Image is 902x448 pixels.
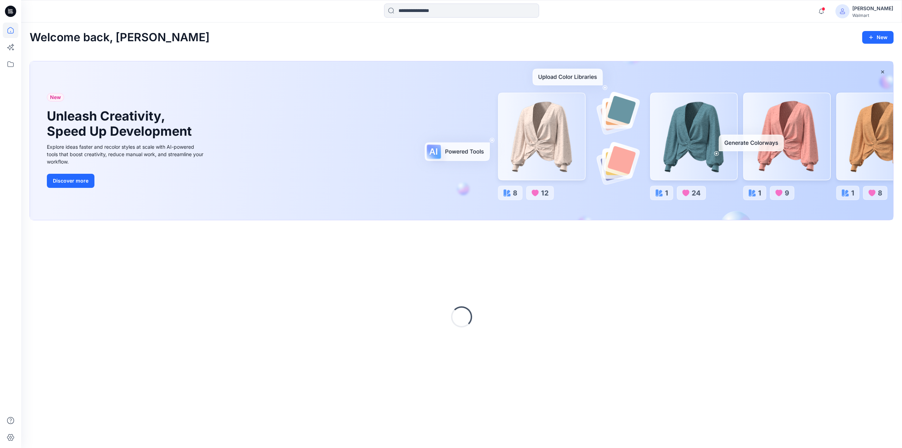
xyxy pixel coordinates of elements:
button: New [862,31,894,44]
h2: Welcome back, [PERSON_NAME] [30,31,210,44]
button: Discover more [47,174,94,188]
a: Discover more [47,174,205,188]
div: Walmart [852,13,893,18]
div: [PERSON_NAME] [852,4,893,13]
h1: Unleash Creativity, Speed Up Development [47,109,195,139]
span: New [50,93,61,102]
svg: avatar [840,8,845,14]
div: Explore ideas faster and recolor styles at scale with AI-powered tools that boost creativity, red... [47,143,205,165]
